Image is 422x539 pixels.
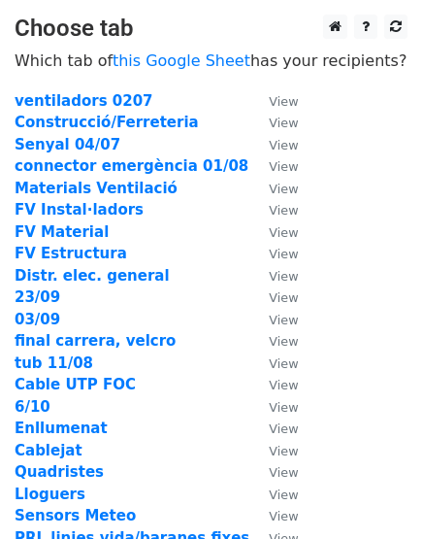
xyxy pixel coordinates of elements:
[113,51,250,70] a: this Google Sheet
[15,376,136,393] a: Cable UTP FOC
[15,486,85,503] a: Lloguers
[269,313,298,327] small: View
[269,94,298,109] small: View
[269,225,298,240] small: View
[249,420,298,437] a: View
[249,245,298,262] a: View
[249,311,298,328] a: View
[269,444,298,458] small: View
[15,420,108,437] a: Enllumenat
[249,223,298,241] a: View
[15,463,104,481] a: Quadristes
[269,488,298,502] small: View
[269,465,298,480] small: View
[249,114,298,131] a: View
[249,332,298,350] a: View
[269,159,298,174] small: View
[249,92,298,110] a: View
[269,509,298,523] small: View
[249,398,298,416] a: View
[269,400,298,415] small: View
[269,290,298,305] small: View
[249,376,298,393] a: View
[15,311,60,328] a: 03/09
[269,203,298,218] small: View
[269,138,298,152] small: View
[15,15,407,43] h3: Choose tab
[15,114,199,131] a: Construcció/Ferreteria
[15,92,153,110] a: ventiladors 0207
[249,180,298,197] a: View
[15,507,136,524] a: Sensors Meteo
[249,201,298,219] a: View
[15,157,248,175] a: connector emergència 01/08
[249,486,298,503] a: View
[249,288,298,306] a: View
[15,201,144,219] a: FV Instal·ladors
[15,180,178,197] a: Materials Ventilació
[269,421,298,436] small: View
[269,356,298,371] small: View
[249,157,298,175] a: View
[15,51,407,71] p: Which tab of has your recipients?
[15,223,109,241] a: FV Material
[15,136,120,153] a: Senyal 04/07
[269,116,298,130] small: View
[15,442,82,459] a: Cablejat
[269,334,298,349] small: View
[15,332,176,350] a: final carrera, velcro
[269,269,298,284] small: View
[249,507,298,524] a: View
[15,245,127,262] a: FV Estructura
[269,247,298,261] small: View
[15,398,50,416] a: 6/10
[249,463,298,481] a: View
[15,267,170,285] a: Distr. elec. general
[249,354,298,372] a: View
[249,442,298,459] a: View
[249,267,298,285] a: View
[269,182,298,196] small: View
[269,378,298,392] small: View
[249,136,298,153] a: View
[15,354,93,372] a: tub 11/08
[15,288,60,306] a: 23/09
